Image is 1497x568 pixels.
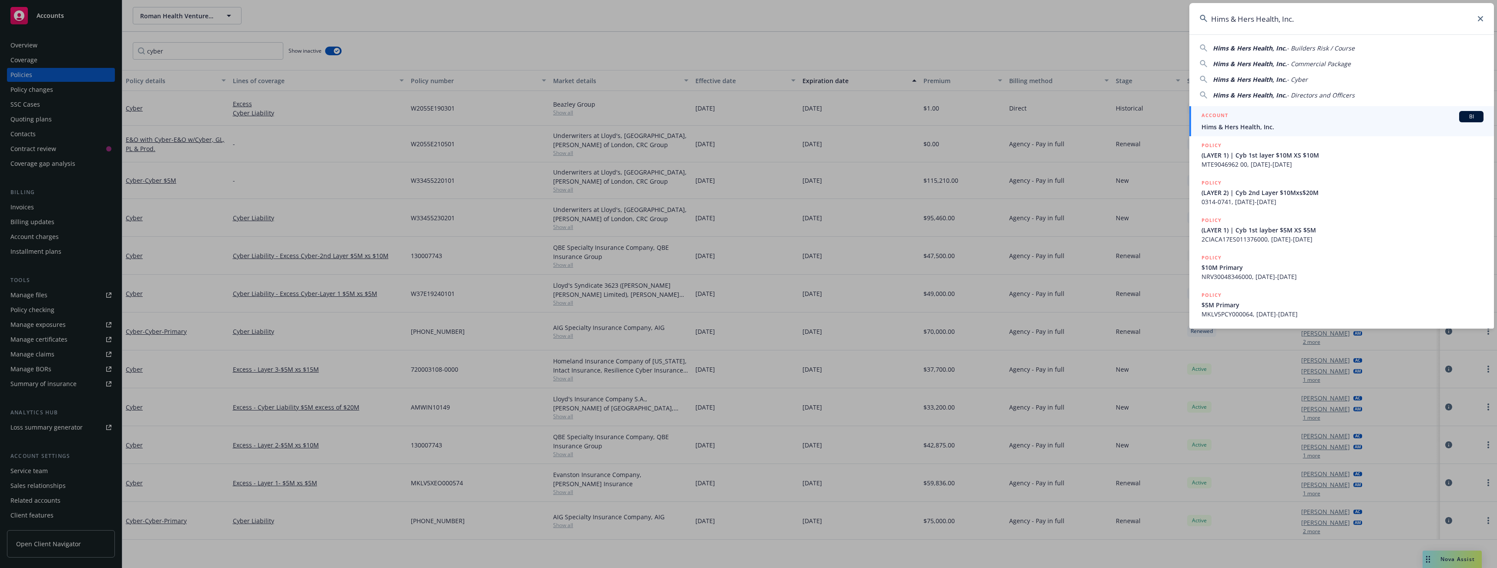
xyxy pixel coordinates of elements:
[1189,249,1494,286] a: POLICY$10M PrimaryNRV30048346000, [DATE]-[DATE]
[1287,75,1308,84] span: - Cyber
[1189,211,1494,249] a: POLICY(LAYER 1) | Cyb 1st layber $5M XS $5M2CIACA17ES011376000, [DATE]-[DATE]
[1189,136,1494,174] a: POLICY(LAYER 1) | Cyb 1st layer $10M XS $10MMTE9046962 00, [DATE]-[DATE]
[1189,3,1494,34] input: Search...
[1213,91,1287,99] span: Hims & Hers Health, Inc.
[1202,178,1222,187] h5: POLICY
[1202,309,1484,319] span: MKLV5PCY000064, [DATE]-[DATE]
[1202,188,1484,197] span: (LAYER 2) | Cyb 2nd Layer $10Mxs$20M
[1202,141,1222,150] h5: POLICY
[1189,174,1494,211] a: POLICY(LAYER 2) | Cyb 2nd Layer $10Mxs$20M0314-0741, [DATE]-[DATE]
[1202,300,1484,309] span: $5M Primary
[1202,151,1484,160] span: (LAYER 1) | Cyb 1st layer $10M XS $10M
[1287,60,1351,68] span: - Commercial Package
[1202,225,1484,235] span: (LAYER 1) | Cyb 1st layber $5M XS $5M
[1202,291,1222,299] h5: POLICY
[1213,75,1287,84] span: Hims & Hers Health, Inc.
[1189,106,1494,136] a: ACCOUNTBIHims & Hers Health, Inc.
[1189,286,1494,323] a: POLICY$5M PrimaryMKLV5PCY000064, [DATE]-[DATE]
[1202,263,1484,272] span: $10M Primary
[1202,235,1484,244] span: 2CIACA17ES011376000, [DATE]-[DATE]
[1202,197,1484,206] span: 0314-0741, [DATE]-[DATE]
[1202,122,1484,131] span: Hims & Hers Health, Inc.
[1202,253,1222,262] h5: POLICY
[1213,60,1287,68] span: Hims & Hers Health, Inc.
[1287,91,1355,99] span: - Directors and Officers
[1287,44,1355,52] span: - Builders Risk / Course
[1202,272,1484,281] span: NRV30048346000, [DATE]-[DATE]
[1213,44,1287,52] span: Hims & Hers Health, Inc.
[1202,111,1228,121] h5: ACCOUNT
[1463,113,1480,121] span: BI
[1202,160,1484,169] span: MTE9046962 00, [DATE]-[DATE]
[1202,216,1222,225] h5: POLICY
